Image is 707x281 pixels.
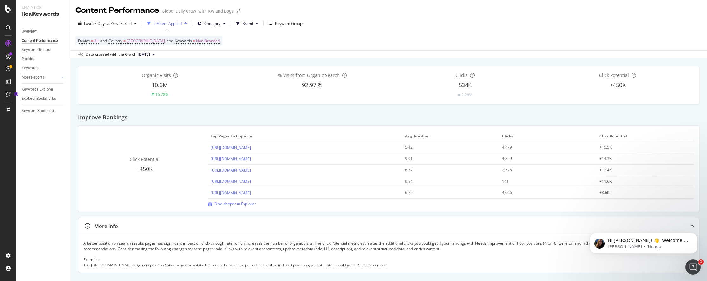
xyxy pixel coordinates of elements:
[107,21,132,26] span: vs Prev. Period
[22,107,66,114] a: Keyword Sampling
[22,74,59,81] a: More Reports
[236,9,240,13] div: arrow-right-arrow-left
[22,107,54,114] div: Keyword Sampling
[22,5,65,10] div: Analytics
[138,52,150,57] span: 2025 Sep. 14th
[599,133,690,139] span: Click Potential
[455,72,468,78] span: Clicks
[130,156,160,162] span: Click Potential
[278,72,340,78] span: % Visits from Organic Search
[405,133,495,139] span: Avg. Position
[698,259,704,265] span: 1
[405,190,488,195] div: 6.75
[599,179,682,184] div: +11.6K
[405,167,488,173] div: 6.57
[22,28,66,35] a: Overview
[22,65,38,72] div: Keywords
[266,18,307,29] button: Keyword Groups
[580,220,707,264] iframe: Intercom notifications message
[242,21,253,26] span: Brand
[405,144,488,150] div: 5.42
[458,94,460,96] img: Equal
[84,21,107,26] span: Last 28 Days
[405,156,488,162] div: 9.01
[211,145,251,150] a: [URL][DOMAIN_NAME]
[22,95,56,102] div: Explorer Bookmarks
[22,95,66,102] a: Explorer Bookmarks
[208,201,256,207] a: Dive deeper in Explorer
[610,81,626,89] span: +450K
[502,167,585,173] div: 2,528
[193,38,195,43] span: =
[599,167,682,173] div: +12.4K
[142,72,171,78] span: Organic Visits
[211,179,251,184] a: [URL][DOMAIN_NAME]
[22,37,66,44] a: Content Performance
[405,179,488,184] div: 9.54
[22,65,66,72] a: Keywords
[502,144,585,150] div: 4,479
[75,18,139,29] button: Last 28 DaysvsPrev. Period
[502,179,585,184] div: 141
[145,18,189,29] button: 2 Filters Applied
[211,168,251,173] a: [URL][DOMAIN_NAME]
[22,56,36,62] div: Ranking
[599,190,682,195] div: +8.6K
[22,10,65,18] div: RealKeywords
[108,38,122,43] span: Country
[127,36,165,45] span: [GEOGRAPHIC_DATA]
[204,21,220,26] span: Category
[162,8,234,14] div: Global Daily Crawl with KW and Logs
[22,47,50,53] div: Keyword Groups
[275,21,304,26] div: Keyword Groups
[100,38,107,43] span: and
[22,56,66,62] a: Ranking
[22,37,58,44] div: Content Performance
[22,47,66,53] a: Keyword Groups
[211,190,251,195] a: [URL][DOMAIN_NAME]
[91,38,93,43] span: =
[599,72,629,78] span: Click Potential
[123,38,126,43] span: =
[599,156,682,162] div: +14.3K
[214,201,256,207] span: Dive deeper in Explorer
[22,86,53,93] div: Keywords Explorer
[155,92,168,97] div: 16.78%
[175,38,192,43] span: Keywords
[167,38,173,43] span: and
[599,144,682,150] div: +15.5K
[22,86,66,93] a: Keywords Explorer
[462,92,472,98] div: 2.29%
[83,240,694,268] div: A better position on search results pages has significant impact on click-through rate, which inc...
[233,18,261,29] button: Brand
[94,223,118,230] div: More info
[13,91,19,97] div: Tooltip anchor
[154,21,182,26] div: 2 Filters Applied
[94,36,99,45] span: All
[22,74,44,81] div: More Reports
[502,190,585,195] div: 4,066
[211,156,251,162] a: [URL][DOMAIN_NAME]
[302,81,323,89] span: 92.97 %
[22,28,37,35] div: Overview
[135,51,158,58] button: [DATE]
[78,114,128,121] h2: Improve Rankings
[502,156,585,162] div: 4,359
[685,259,701,275] iframe: Intercom live chat
[211,133,398,139] span: Top pages to improve
[75,5,159,16] div: Content Performance
[196,36,220,45] span: Non-Branded
[195,18,228,29] button: Category
[86,52,135,57] div: Data crossed with the Crawl
[152,81,168,89] span: 10.6M
[136,165,153,173] span: +450K
[459,81,472,89] span: 534K
[502,133,592,139] span: Clicks
[78,38,90,43] span: Device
